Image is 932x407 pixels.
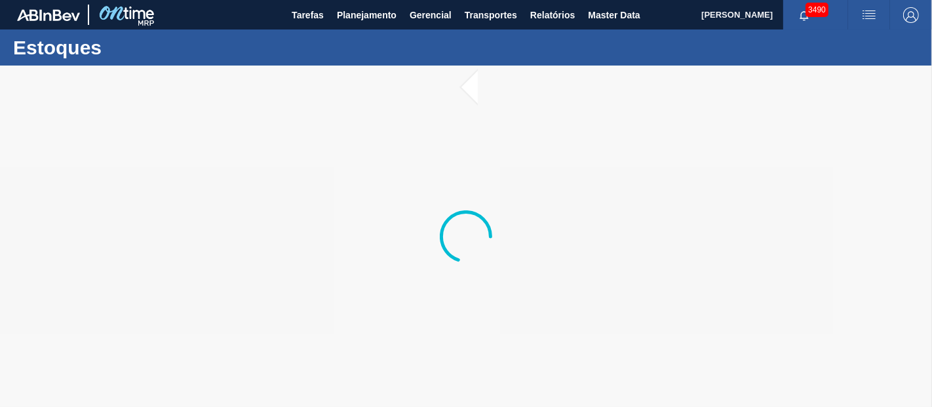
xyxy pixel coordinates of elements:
img: userActions [861,7,877,23]
img: Logout [903,7,919,23]
span: Planejamento [337,7,397,23]
h1: Estoques [13,40,246,55]
span: Transportes [465,7,517,23]
span: 3490 [806,3,828,17]
span: Relatórios [530,7,575,23]
span: Master Data [588,7,640,23]
span: Tarefas [292,7,324,23]
span: Gerencial [410,7,452,23]
button: Notificações [783,6,825,24]
img: TNhmsLtSVTkK8tSr43FrP2fwEKptu5GPRR3wAAAABJRU5ErkJggg== [17,9,80,21]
